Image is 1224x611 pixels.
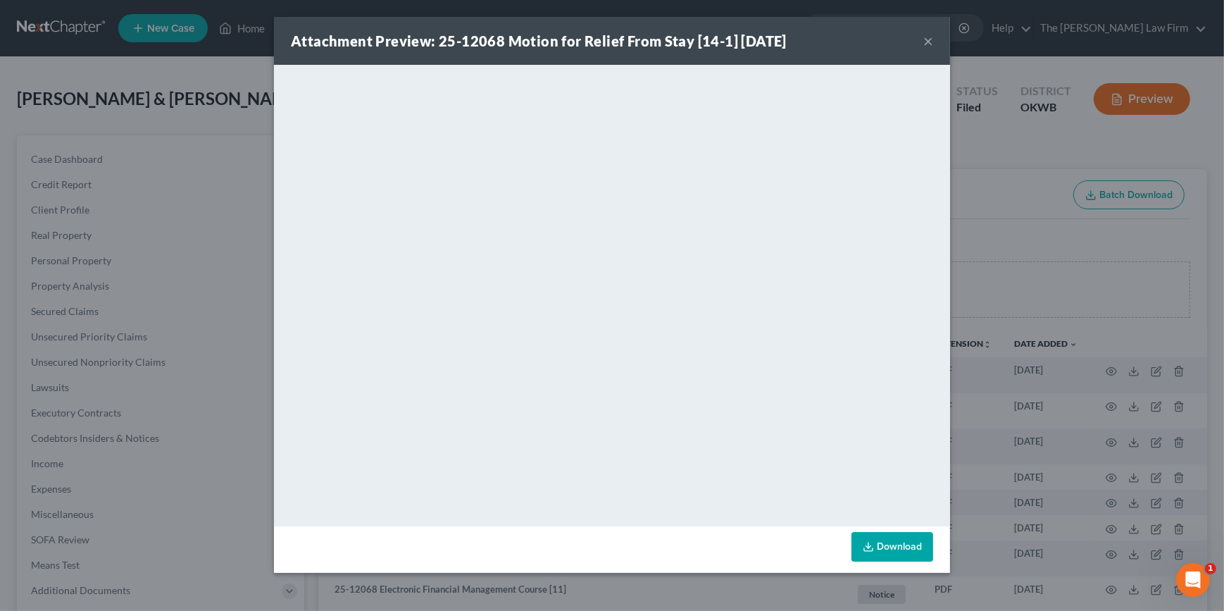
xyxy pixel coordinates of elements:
strong: Attachment Preview: 25-12068 Motion for Relief From Stay [14-1] [DATE] [291,32,787,49]
button: × [923,32,933,49]
iframe: <object ng-attr-data='[URL][DOMAIN_NAME]' type='application/pdf' width='100%' height='650px'></ob... [274,65,950,523]
iframe: Intercom live chat [1176,563,1210,597]
a: Download [851,532,933,562]
span: 1 [1205,563,1216,574]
